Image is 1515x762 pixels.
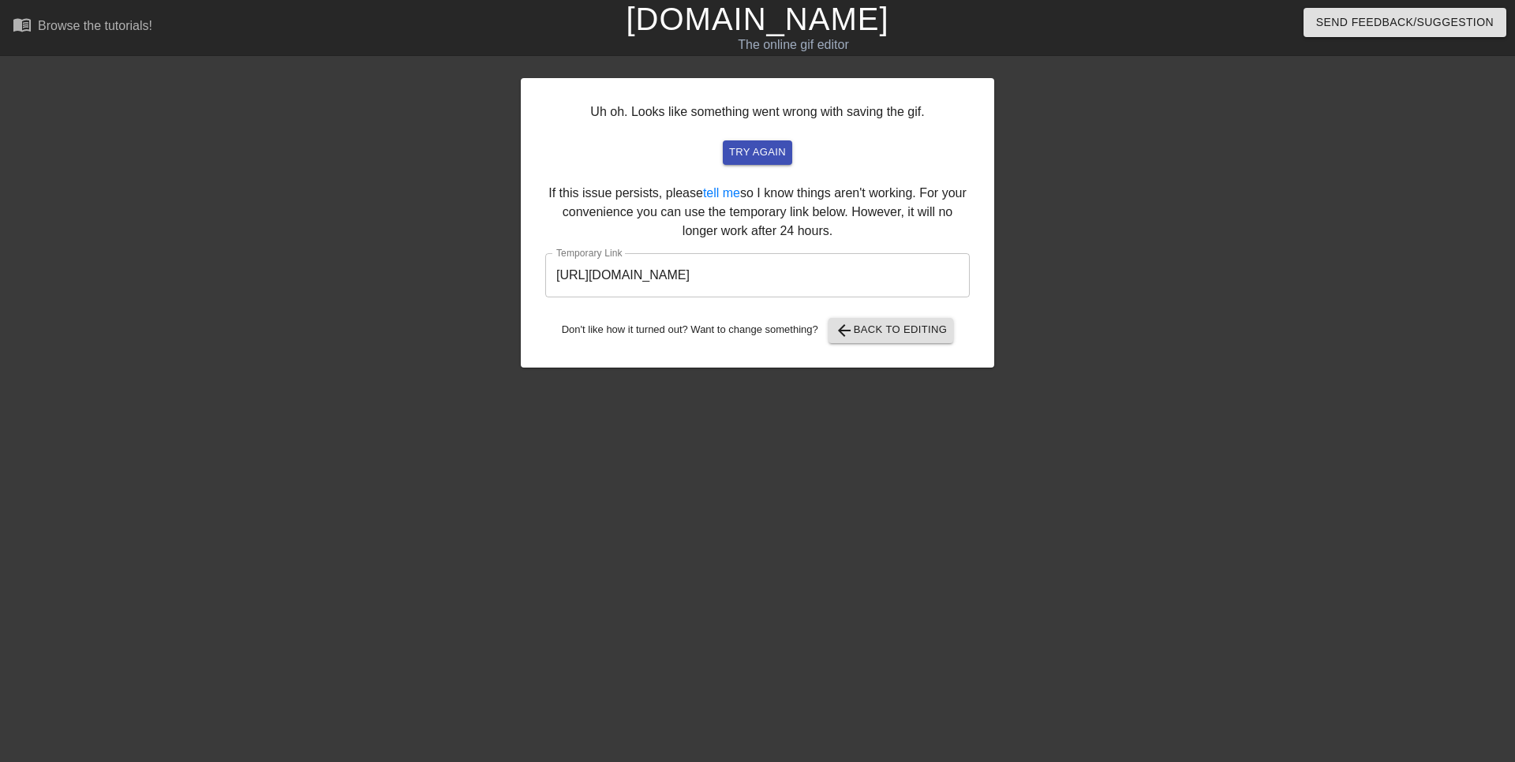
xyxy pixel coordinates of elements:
span: arrow_back [835,321,854,340]
span: try again [729,144,786,162]
span: Send Feedback/Suggestion [1316,13,1494,32]
a: [DOMAIN_NAME] [626,2,888,36]
span: menu_book [13,15,32,34]
div: The online gif editor [513,35,1074,54]
a: Browse the tutorials! [13,15,152,39]
div: Uh oh. Looks like something went wrong with saving the gif. If this issue persists, please so I k... [521,78,994,368]
button: Back to Editing [829,318,954,343]
button: Send Feedback/Suggestion [1304,8,1506,37]
input: bare [545,253,970,297]
div: Browse the tutorials! [38,19,152,32]
span: Back to Editing [835,321,948,340]
button: try again [723,140,792,165]
a: tell me [703,186,740,200]
div: Don't like how it turned out? Want to change something? [545,318,970,343]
